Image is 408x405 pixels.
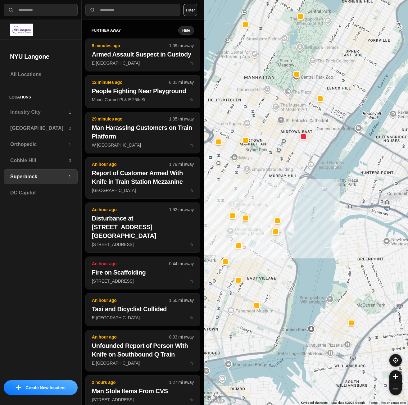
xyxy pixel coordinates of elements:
[8,7,14,13] img: search
[4,137,78,152] a: Orthopedic1
[4,105,78,120] a: Industry City1
[190,315,194,320] span: star
[92,241,194,248] p: [STREET_ADDRESS]
[85,293,200,326] button: An hour ago1.56 mi awayTaxi and Bicyclist CollidedE [GEOGRAPHIC_DATA]star
[10,157,69,164] h3: Cobble Hill
[85,278,200,284] a: An hour ago0.44 mi awayFire on Scaffolding[STREET_ADDRESS]star
[92,207,169,213] p: An hour ago
[393,357,398,363] img: recenter
[10,24,33,36] img: logo
[85,202,200,253] button: An hour ago1.92 mi awayDisturbance at [STREET_ADDRESS][GEOGRAPHIC_DATA][STREET_ADDRESS]star
[85,188,200,193] a: An hour ago1.79 mi awayReport of Customer Armed With Knife in Train Station Mezzanine[GEOGRAPHIC_...
[92,360,194,366] p: E [GEOGRAPHIC_DATA]
[85,397,200,402] a: 2 hours ago1.27 mi awayMan Stole Items From CVS[STREET_ADDRESS]star
[69,174,71,180] p: 1
[92,43,169,49] p: 9 minutes ago
[389,354,402,366] button: recenter
[10,52,71,61] h2: NYU Langone
[85,257,200,289] button: An hour ago0.44 mi awayFire on Scaffolding[STREET_ADDRESS]star
[92,187,194,193] p: [GEOGRAPHIC_DATA]
[92,161,169,167] p: An hour ago
[16,385,21,390] img: icon
[369,401,378,404] a: Terms (opens in new tab)
[92,268,194,277] h2: Fire on Scaffolding
[206,397,226,405] a: Open this area in Google Maps (opens a new window)
[169,207,194,213] p: 1.92 mi away
[169,379,194,385] p: 1.27 mi away
[92,60,194,66] p: E [GEOGRAPHIC_DATA]
[393,374,398,379] img: zoom-in
[4,153,78,168] a: Cobble Hill3
[69,141,71,148] p: 1
[169,334,194,340] p: 0.93 mi away
[92,397,194,403] p: [STREET_ADDRESS]
[301,401,328,405] button: Keyboard shortcuts
[190,397,194,402] span: star
[69,125,71,131] p: 2
[10,141,69,148] h3: Orthopedic
[92,214,194,240] h2: Disturbance at [STREET_ADDRESS][GEOGRAPHIC_DATA]
[190,188,194,193] span: star
[92,305,194,313] h2: Taxi and Bicyclist Collided
[92,278,194,284] p: [STREET_ADDRESS]
[92,142,194,148] p: W [GEOGRAPHIC_DATA]
[85,360,200,366] a: An hour ago0.93 mi awayUnfounded Report of Person With Knife on Southbound Q TrainE [GEOGRAPHIC_D...
[92,297,169,303] p: An hour ago
[4,121,78,136] a: [GEOGRAPHIC_DATA]2
[69,157,71,164] p: 3
[4,169,78,184] a: Superblock1
[182,28,190,33] small: Hide
[85,39,200,71] button: 9 minutes ago1.09 mi awayArmed Assault Suspect in CustodyE [GEOGRAPHIC_DATA]star
[92,97,194,103] p: Mount Carmel Pl & E 26th St
[85,330,200,371] button: An hour ago0.93 mi awayUnfounded Report of Person With Knife on Southbound Q TrainE [GEOGRAPHIC_D...
[184,4,197,16] button: Filter
[190,361,194,366] span: star
[169,261,194,267] p: 0.44 mi away
[92,87,194,95] h2: People Fighting Near Playground
[10,108,69,116] h3: Industry City
[4,380,78,395] button: iconCreate New Incident
[92,379,169,385] p: 2 hours ago
[92,261,169,267] p: An hour ago
[4,67,78,82] a: All Locations
[169,297,194,303] p: 1.56 mi away
[381,401,406,404] a: Report a map error
[25,385,66,391] p: Create New Incident
[92,123,194,141] h2: Man Harassing Customers on Train Platform
[190,61,194,66] span: star
[10,71,71,78] h3: All Locations
[85,242,200,247] a: An hour ago1.92 mi awayDisturbance at [STREET_ADDRESS][GEOGRAPHIC_DATA][STREET_ADDRESS]star
[169,43,194,49] p: 1.09 mi away
[69,109,71,115] p: 1
[331,401,365,404] span: Map data ©2025 Google
[89,7,96,13] img: search
[206,397,226,405] img: Google
[92,341,194,359] h2: Unfounded Report of Person With Knife on Southbound Q Train
[85,60,200,66] a: 9 minutes ago1.09 mi awayArmed Assault Suspect in CustodyE [GEOGRAPHIC_DATA]star
[4,185,78,200] a: DC Capitol
[190,143,194,148] span: star
[92,169,194,186] h2: Report of Customer Armed With Knife in Train Station Mezzanine
[85,142,200,148] a: 29 minutes ago1.35 mi awayMan Harassing Customers on Train PlatformW [GEOGRAPHIC_DATA]star
[92,116,169,122] p: 29 minutes ago
[92,334,169,340] p: An hour ago
[85,75,200,108] button: 12 minutes ago0.31 mi awayPeople Fighting Near PlaygroundMount Carmel Pl & E 26th Ststar
[190,242,194,247] span: star
[92,79,169,85] p: 12 minutes ago
[169,79,194,85] p: 0.31 mi away
[85,97,200,102] a: 12 minutes ago0.31 mi awayPeople Fighting Near PlaygroundMount Carmel Pl & E 26th Ststar
[169,161,194,167] p: 1.79 mi away
[169,116,194,122] p: 1.35 mi away
[10,189,71,197] h3: DC Capitol
[92,28,178,33] h5: further away
[190,279,194,284] span: star
[10,173,69,180] h3: Superblock
[92,387,194,395] h2: Man Stole Items From CVS
[92,315,194,321] p: E [GEOGRAPHIC_DATA]
[85,157,200,199] button: An hour ago1.79 mi awayReport of Customer Armed With Knife in Train Station Mezzanine[GEOGRAPHIC_...
[85,112,200,153] button: 29 minutes ago1.35 mi awayMan Harassing Customers on Train PlatformW [GEOGRAPHIC_DATA]star
[389,383,402,395] button: zoom-out
[10,125,69,132] h3: [GEOGRAPHIC_DATA]
[393,386,398,391] img: zoom-out
[85,315,200,320] a: An hour ago1.56 mi awayTaxi and Bicyclist CollidedE [GEOGRAPHIC_DATA]star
